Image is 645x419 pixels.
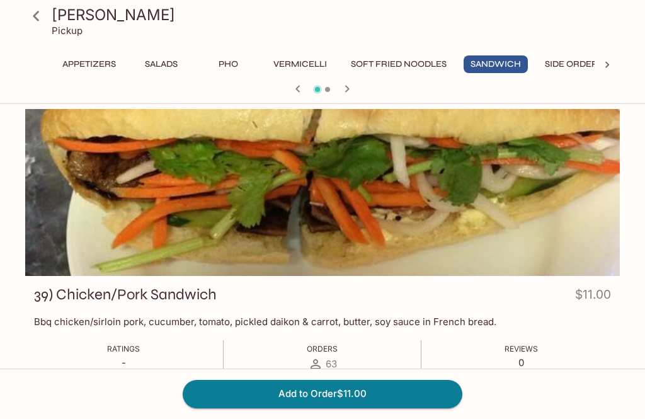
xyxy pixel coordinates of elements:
button: Sandwich [464,55,528,73]
button: Pho [200,55,256,73]
button: Salads [133,55,190,73]
button: Vermicelli [266,55,334,73]
button: Side Order [538,55,605,73]
p: Pickup [52,25,83,37]
p: 0 [505,357,538,369]
p: - [107,357,140,369]
span: Reviews [505,344,538,353]
p: Bbq chicken/sirloin pork, cucumber, tomato, pickled daikon & carrot, butter, soy sauce in French ... [34,316,611,328]
span: Orders [307,344,338,353]
span: Ratings [107,344,140,353]
button: Soft Fried Noodles [344,55,454,73]
h3: 39) Chicken/Pork Sandwich [34,285,217,304]
div: 39) Chicken/Pork Sandwich [25,109,620,276]
h4: $11.00 [575,285,611,309]
h3: [PERSON_NAME] [52,5,615,25]
button: Appetizers [55,55,123,73]
span: 63 [326,358,337,370]
button: Add to Order$11.00 [183,380,462,408]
